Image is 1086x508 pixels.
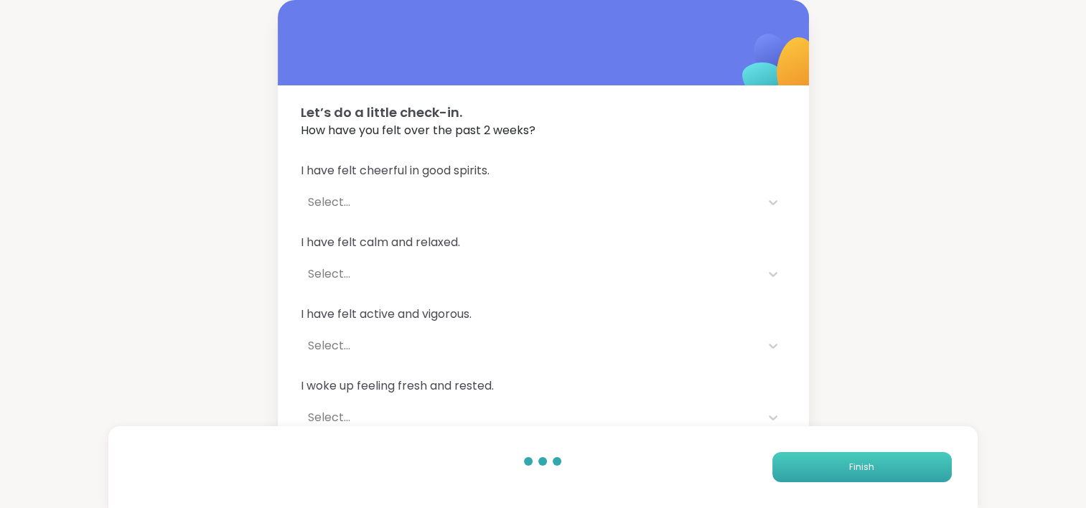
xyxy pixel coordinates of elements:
[308,409,753,426] div: Select...
[301,162,786,179] span: I have felt cheerful in good spirits.
[301,234,786,251] span: I have felt calm and relaxed.
[849,461,874,474] span: Finish
[301,306,786,323] span: I have felt active and vigorous.
[308,337,753,354] div: Select...
[301,122,786,139] span: How have you felt over the past 2 weeks?
[301,377,786,395] span: I woke up feeling fresh and rested.
[772,452,952,482] button: Finish
[308,194,753,211] div: Select...
[308,265,753,283] div: Select...
[301,103,786,122] span: Let’s do a little check-in.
